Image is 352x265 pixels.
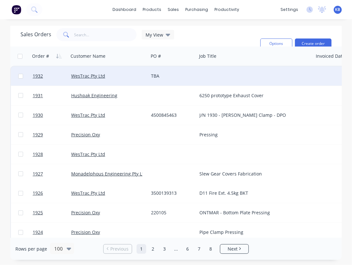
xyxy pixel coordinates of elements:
input: Search... [74,28,137,41]
button: Options [260,38,292,49]
a: 1924 [33,223,71,242]
a: Hushpak Engineering [71,92,117,98]
a: WesTrac Pty Ltd [71,190,105,196]
div: TBA [151,73,192,79]
a: WesTrac Pty Ltd [71,112,105,118]
a: Page 8 [206,244,215,254]
div: PO # [151,53,161,59]
span: 1929 [33,132,43,138]
a: Precision Oxy [71,209,100,216]
a: 1929 [33,125,71,144]
a: Monadelphous Engineering Pty Ltd [71,171,147,177]
span: 1927 [33,171,43,177]
span: Previous [110,246,129,252]
span: 1932 [33,73,43,79]
div: productivity [212,5,243,14]
div: sales [165,5,182,14]
div: ONTMAR - Bottom Plate Pressing [199,209,305,216]
span: 1925 [33,209,43,216]
span: 1931 [33,92,43,99]
span: 1930 [33,112,43,118]
span: 1924 [33,229,43,235]
a: 1932 [33,66,71,86]
span: My View [146,31,163,38]
a: WesTrac Pty Ltd [71,151,105,157]
a: Page 6 [183,244,192,254]
div: Slew Gear Covers Fabrication [199,171,305,177]
h1: Sales Orders [21,31,51,38]
div: products [140,5,165,14]
div: Customer Name [71,53,105,59]
div: J/N 1930 - [PERSON_NAME] Clamp - DPO [199,112,305,118]
a: Precision Oxy [71,229,100,235]
div: Pressing [199,132,305,138]
img: Factory [12,5,21,14]
a: WesTrac Pty Ltd [71,73,105,79]
span: KB [335,7,340,13]
button: Create order [295,38,331,49]
div: Invoiced Date [316,53,345,59]
a: Jump forward [171,244,181,254]
a: 1927 [33,164,71,184]
a: Page 1 is your current page [137,244,146,254]
div: Job Title [199,53,216,59]
div: settings [277,5,301,14]
a: Next page [220,246,248,252]
a: 1928 [33,145,71,164]
span: 1926 [33,190,43,196]
a: Page 2 [148,244,158,254]
div: 4500845463 [151,112,192,118]
div: 6250 prototype Exhaust Cover [199,92,305,99]
span: 1928 [33,151,43,158]
div: Pipe Clamp Pressing [199,229,305,235]
div: 220105 [151,209,192,216]
a: Precision Oxy [71,132,100,138]
a: 1931 [33,86,71,105]
ul: Pagination [101,244,251,254]
a: 1930 [33,106,71,125]
a: 1926 [33,184,71,203]
a: dashboard [110,5,140,14]
a: 1925 [33,203,71,222]
a: Page 3 [160,244,169,254]
div: D11 Fire Ext. 4.5kg BKT [199,190,305,196]
a: Previous page [104,246,132,252]
span: Rows per page [15,246,47,252]
span: Next [228,246,238,252]
div: purchasing [182,5,212,14]
a: Page 7 [194,244,204,254]
div: Order # [32,53,49,59]
div: 3500139313 [151,190,192,196]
